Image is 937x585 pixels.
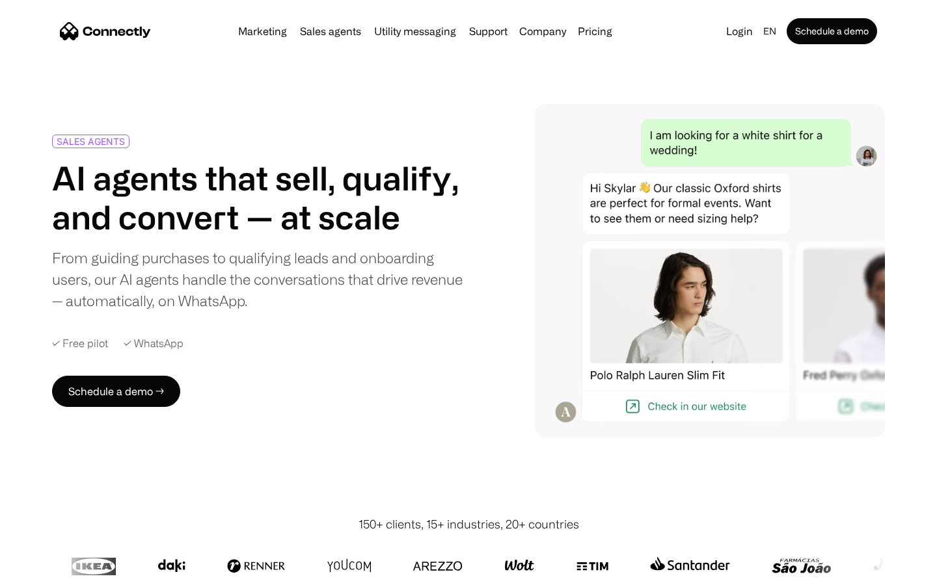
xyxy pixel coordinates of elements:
[60,21,151,41] a: home
[758,22,784,40] div: en
[295,26,366,36] a: Sales agents
[52,337,108,350] div: ✓ Free pilot
[519,22,566,40] div: Company
[52,159,463,237] h1: AI agents that sell, qualify, and convert — at scale
[52,247,463,311] div: From guiding purchases to qualifying leads and onboarding users, our AI agents handle the convers...
[124,337,183,350] div: ✓ WhatsApp
[52,376,180,407] a: Schedule a demo →
[721,22,758,40] a: Login
[464,26,513,36] a: Support
[763,22,776,40] div: en
[359,515,579,533] div: 150+ clients, 15+ industries, 20+ countries
[573,26,618,36] a: Pricing
[515,22,570,40] div: Company
[13,561,78,580] aside: Language selected: English
[369,26,461,36] a: Utility messaging
[57,136,125,146] div: SALES AGENTS
[233,26,292,36] a: Marketing
[26,562,78,580] ul: Language list
[787,18,877,44] a: Schedule a demo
